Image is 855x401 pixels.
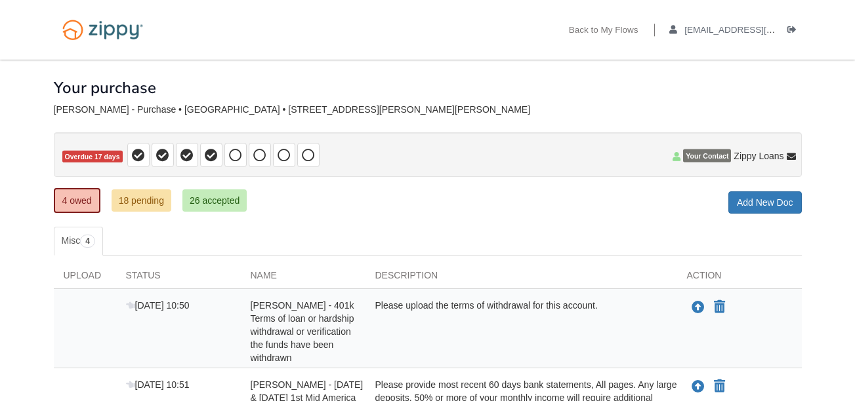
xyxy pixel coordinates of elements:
[54,269,116,288] div: Upload
[690,378,706,395] button: Upload Andrea Reinhart - June & July 2025 1st Mid America CU statements - Transaction history fro...
[569,25,638,38] a: Back to My Flows
[54,104,802,115] div: [PERSON_NAME] - Purchase • [GEOGRAPHIC_DATA] • [STREET_ADDRESS][PERSON_NAME][PERSON_NAME]
[713,379,726,394] button: Declare Andrea Reinhart - June & July 2025 1st Mid America CU statements - Transaction history fr...
[787,25,802,38] a: Log out
[54,188,100,213] a: 4 owed
[126,379,190,390] span: [DATE] 10:51
[669,25,835,38] a: edit profile
[684,25,835,35] span: andcook84@outlook.com
[54,227,103,256] a: Misc
[365,299,677,364] div: Please upload the terms of withdrawal for this account.
[251,300,354,363] span: [PERSON_NAME] - 401k Terms of loan or hardship withdrawal or verification the funds have been wit...
[690,299,706,316] button: Upload Andrea Reinhart - 401k Terms of loan or hardship withdrawal or verification the funds have...
[728,191,802,214] a: Add New Doc
[116,269,241,288] div: Status
[683,149,731,162] span: Your Contact
[713,299,726,315] button: Declare Andrea Reinhart - 401k Terms of loan or hardship withdrawal or verification the funds hav...
[734,149,783,162] span: Zippy Loans
[62,151,123,163] span: Overdue 17 days
[54,79,156,96] h1: Your purchase
[54,13,152,47] img: Logo
[80,235,95,248] span: 4
[365,269,677,288] div: Description
[241,269,365,288] div: Name
[126,300,190,311] span: [DATE] 10:50
[112,189,171,212] a: 18 pending
[677,269,802,288] div: Action
[182,189,247,212] a: 26 accepted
